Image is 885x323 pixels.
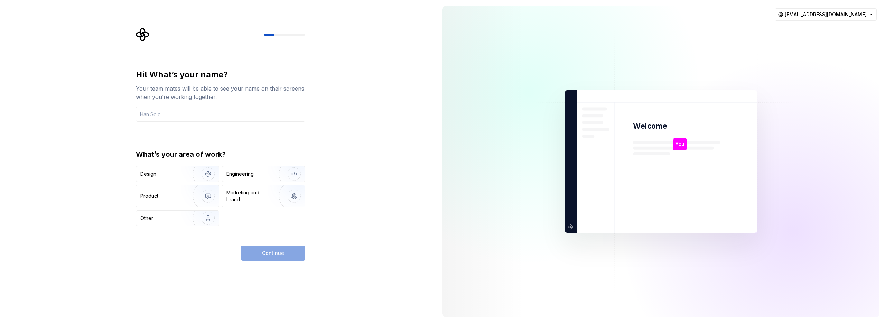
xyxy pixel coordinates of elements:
div: What’s your area of work? [136,149,305,159]
p: Welcome [633,121,667,131]
div: Product [140,193,158,200]
div: Other [140,215,153,222]
div: Engineering [226,170,254,177]
div: Marketing and brand [226,189,273,203]
svg: Supernova Logo [136,28,150,41]
span: [EMAIL_ADDRESS][DOMAIN_NAME] [785,11,867,18]
p: You [675,140,684,148]
input: Han Solo [136,107,305,122]
div: Design [140,170,156,177]
div: Hi! What’s your name? [136,69,305,80]
button: [EMAIL_ADDRESS][DOMAIN_NAME] [775,8,877,21]
div: Your team mates will be able to see your name on their screens when you’re working together. [136,84,305,101]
